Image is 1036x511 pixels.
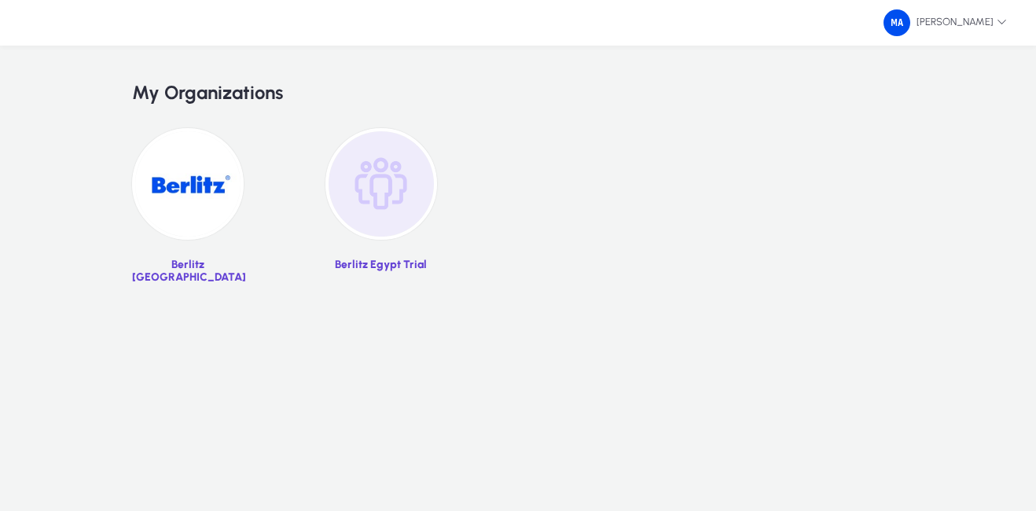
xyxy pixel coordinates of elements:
[871,9,1019,37] button: [PERSON_NAME]
[884,9,1007,36] span: [PERSON_NAME]
[325,259,437,272] p: Berlitz Egypt Trial
[325,128,437,240] img: organization-placeholder.png
[132,128,244,240] img: 24.jpg
[132,259,244,285] p: Berlitz [GEOGRAPHIC_DATA]
[132,128,244,296] a: Berlitz [GEOGRAPHIC_DATA]
[132,82,904,105] h2: My Organizations
[325,128,437,296] a: Berlitz Egypt Trial
[884,9,910,36] img: 126.png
